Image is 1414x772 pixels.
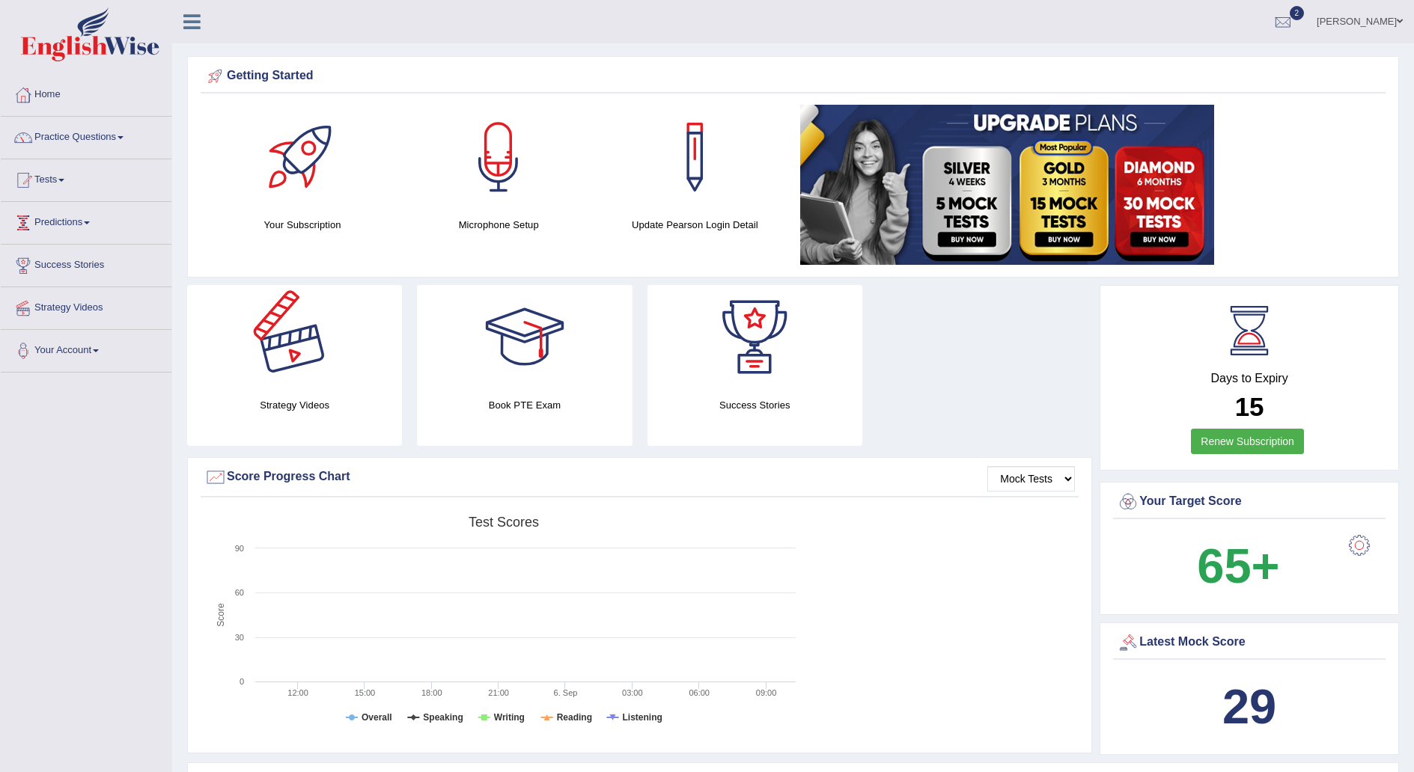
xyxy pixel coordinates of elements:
div: Getting Started [204,65,1382,88]
h4: Book PTE Exam [417,397,632,413]
span: 2 [1290,6,1305,20]
text: 18:00 [421,688,442,697]
a: Home [1,74,171,111]
h4: Success Stories [647,397,862,413]
b: 15 [1235,392,1264,421]
a: Your Account [1,330,171,367]
div: Your Target Score [1117,491,1382,513]
a: Success Stories [1,245,171,282]
text: 03:00 [622,688,643,697]
div: Score Progress Chart [204,466,1075,488]
h4: Days to Expiry [1117,372,1382,385]
a: Tests [1,159,171,197]
h4: Update Pearson Login Detail [604,217,785,233]
tspan: Writing [494,712,525,723]
a: Practice Questions [1,117,171,154]
b: 65+ [1197,539,1279,593]
text: 06:00 [689,688,710,697]
text: 21:00 [488,688,509,697]
h4: Your Subscription [212,217,393,233]
text: 30 [235,633,244,642]
tspan: Listening [623,712,662,723]
div: Latest Mock Score [1117,631,1382,654]
b: 29 [1222,679,1276,734]
a: Predictions [1,202,171,239]
tspan: Test scores [469,515,539,530]
tspan: 6. Sep [554,688,578,697]
text: 90 [235,544,244,553]
tspan: Overall [362,712,392,723]
h4: Strategy Videos [187,397,402,413]
text: 60 [235,588,244,597]
img: small5.jpg [800,105,1214,265]
text: 0 [240,677,244,686]
text: 15:00 [355,688,376,697]
tspan: Score [216,603,226,627]
text: 12:00 [287,688,308,697]
a: Renew Subscription [1191,429,1304,454]
a: Strategy Videos [1,287,171,325]
tspan: Reading [557,712,592,723]
tspan: Speaking [423,712,463,723]
text: 09:00 [756,688,777,697]
h4: Microphone Setup [408,217,589,233]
